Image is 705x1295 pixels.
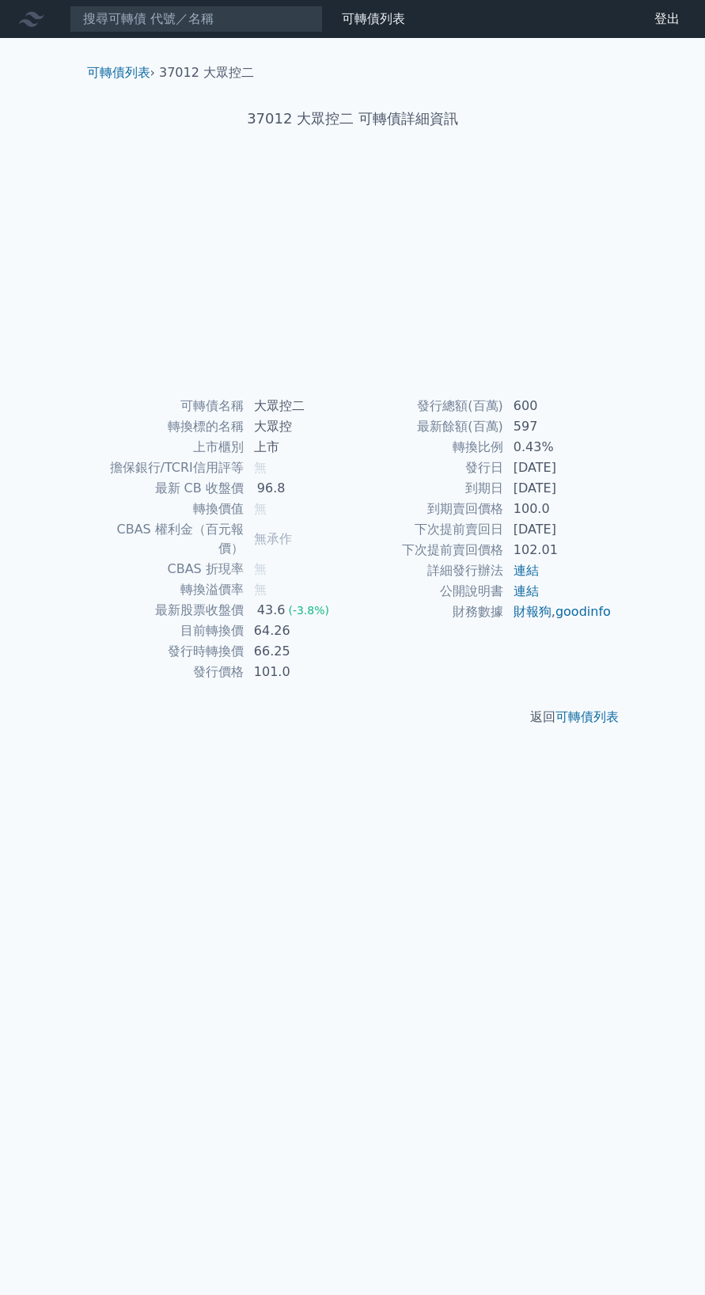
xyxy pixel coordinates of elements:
td: 發行日 [353,458,504,478]
td: 轉換價值 [93,499,244,519]
li: 37012 大眾控二 [159,63,254,82]
input: 搜尋可轉債 代號／名稱 [70,6,323,32]
td: 下次提前賣回日 [353,519,504,540]
td: 最新 CB 收盤價 [93,478,244,499]
a: 登出 [642,6,692,32]
td: 轉換溢價率 [93,579,244,600]
td: 擔保銀行/TCRI信用評等 [93,458,244,478]
td: 到期日 [353,478,504,499]
td: 可轉債名稱 [93,396,244,416]
a: goodinfo [555,604,611,619]
td: 100.0 [504,499,612,519]
td: 到期賣回價格 [353,499,504,519]
td: 101.0 [244,662,353,682]
td: 上市 [244,437,353,458]
td: 財務數據 [353,602,504,622]
td: 發行價格 [93,662,244,682]
span: 無 [254,460,267,475]
td: 轉換標的名稱 [93,416,244,437]
li: › [87,63,155,82]
a: 可轉債列表 [87,65,150,80]
h1: 37012 大眾控二 可轉債詳細資訊 [74,108,631,130]
span: (-3.8%) [288,604,329,617]
td: 102.01 [504,540,612,560]
a: 可轉債列表 [555,709,619,724]
span: 無 [254,561,267,576]
a: 可轉債列表 [342,11,405,26]
p: 返回 [74,708,631,727]
td: 轉換比例 [353,437,504,458]
td: 最新餘額(百萬) [353,416,504,437]
td: 目前轉換價 [93,621,244,641]
a: 連結 [514,583,539,598]
td: 發行時轉換價 [93,641,244,662]
div: 43.6 [254,601,289,620]
td: 64.26 [244,621,353,641]
td: 公開說明書 [353,581,504,602]
td: , [504,602,612,622]
td: 600 [504,396,612,416]
td: 詳細發行辦法 [353,560,504,581]
td: [DATE] [504,478,612,499]
td: [DATE] [504,458,612,478]
td: 597 [504,416,612,437]
td: 下次提前賣回價格 [353,540,504,560]
td: 大眾控二 [244,396,353,416]
a: 連結 [514,563,539,578]
td: CBAS 折現率 [93,559,244,579]
td: 發行總額(百萬) [353,396,504,416]
td: 最新股票收盤價 [93,600,244,621]
span: 無 [254,501,267,516]
td: 上市櫃別 [93,437,244,458]
a: 財報狗 [514,604,551,619]
td: CBAS 權利金（百元報價） [93,519,244,559]
td: 0.43% [504,437,612,458]
span: 無承作 [254,531,292,546]
td: 66.25 [244,641,353,662]
td: 大眾控 [244,416,353,437]
div: 96.8 [254,479,289,498]
span: 無 [254,582,267,597]
td: [DATE] [504,519,612,540]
